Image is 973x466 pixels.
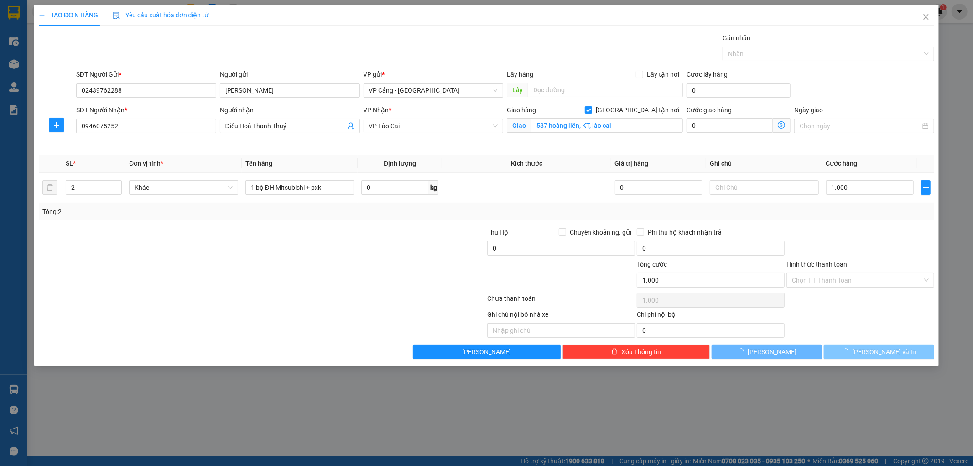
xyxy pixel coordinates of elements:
[39,12,45,18] span: plus
[135,181,233,194] span: Khác
[592,105,683,115] span: [GEOGRAPHIC_DATA] tận nơi
[687,106,732,114] label: Cước giao hàng
[76,69,216,79] div: SĐT Người Gửi
[562,345,710,359] button: deleteXóa Thông tin
[738,348,748,355] span: loading
[113,12,120,19] img: icon
[615,160,649,167] span: Giá trị hàng
[531,118,683,133] input: Giao tận nơi
[129,160,163,167] span: Đơn vị tính
[413,345,561,359] button: [PERSON_NAME]
[528,83,683,97] input: Dọc đường
[4,59,96,79] span: VP gửi:
[723,34,750,42] label: Gán nhãn
[710,180,819,195] input: Ghi Chú
[135,59,177,69] span: VP Lào Cai
[507,71,533,78] span: Lấy hàng
[54,19,128,28] strong: PHIẾU GỬI HÀNG
[643,69,683,79] span: Lấy tận nơi
[49,118,64,132] button: plus
[76,30,131,44] strong: 02143888555, 0243777888
[347,122,354,130] span: user-add
[637,309,785,323] div: Chi phí nội bộ
[786,261,847,268] label: Hình thức thanh toán
[487,323,635,338] input: Nhập ghi chú
[826,160,858,167] span: Cước hàng
[487,229,508,236] span: Thu Hộ
[364,106,389,114] span: VP Nhận
[102,59,177,69] span: VP nhận:
[615,180,702,195] input: 0
[852,347,916,357] span: [PERSON_NAME] và In
[369,84,498,97] span: VP Cảng - Hà Nội
[66,160,73,167] span: SL
[706,155,822,173] th: Ghi chú
[507,83,528,97] span: Lấy
[136,17,191,26] span: BD1308250153
[487,293,636,309] div: Chưa thanh toán
[921,180,931,195] button: plus
[511,160,542,167] span: Kích thước
[245,160,272,167] span: Tên hàng
[369,119,498,133] span: VP Lào Cai
[4,59,96,79] span: VP Cảng - [GEOGRAPHIC_DATA]
[611,348,618,356] span: delete
[462,347,511,357] span: [PERSON_NAME]
[778,121,785,129] span: dollar-circle
[51,30,96,37] strong: TĐ chuyển phát:
[220,69,360,79] div: Người gửi
[113,11,209,19] span: Yêu cầu xuất hóa đơn điện tử
[42,180,57,195] button: delete
[220,105,360,115] div: Người nhận
[50,121,63,129] span: plus
[800,121,921,131] input: Ngày giao
[507,106,536,114] span: Giao hàng
[364,69,504,79] div: VP gửi
[637,261,667,268] span: Tổng cước
[913,5,939,30] button: Close
[76,105,216,115] div: SĐT Người Nhận
[921,184,931,191] span: plus
[687,83,791,98] input: Cước lấy hàng
[687,118,773,133] input: Cước giao hàng
[566,227,635,237] span: Chuyển khoản ng. gửi
[687,71,728,78] label: Cước lấy hàng
[712,345,822,359] button: [PERSON_NAME]
[748,347,796,357] span: [PERSON_NAME]
[842,348,852,355] span: loading
[794,106,823,114] label: Ngày giao
[47,7,135,17] strong: VIỆT HIẾU LOGISTIC
[644,227,725,237] span: Phí thu hộ khách nhận trả
[824,345,934,359] button: [PERSON_NAME] và In
[42,207,375,217] div: Tổng: 2
[429,180,438,195] span: kg
[384,160,416,167] span: Định lượng
[245,180,354,195] input: VD: Bàn, Ghế
[39,11,98,19] span: TẠO ĐƠN HÀNG
[5,14,40,49] img: logo
[507,118,531,133] span: Giao
[922,13,930,21] span: close
[621,347,661,357] span: Xóa Thông tin
[65,46,117,55] span: 17:12:10 [DATE]
[487,309,635,323] div: Ghi chú nội bộ nhà xe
